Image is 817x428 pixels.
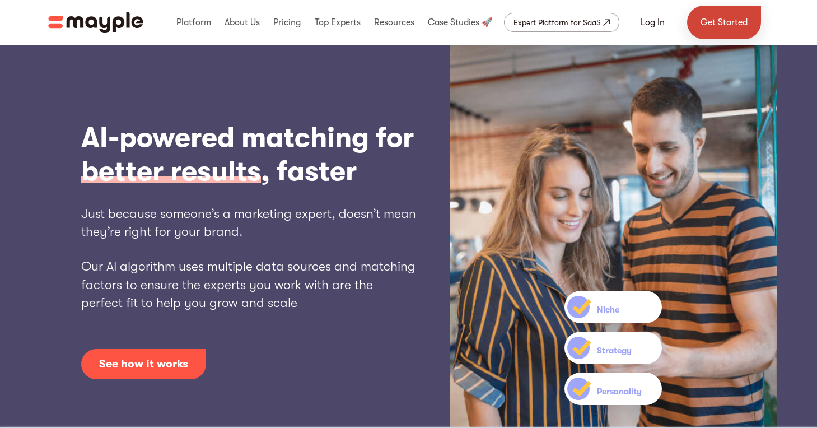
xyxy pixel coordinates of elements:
[371,4,417,40] div: Resources
[48,12,143,33] img: Mayple logo
[99,357,188,371] div: See how it works
[687,6,761,39] a: Get Started
[48,12,143,33] a: home
[513,16,601,29] div: Expert Platform for SaaS
[270,4,304,40] div: Pricing
[81,121,416,188] h1: AI-powered matching for , faster
[627,9,678,36] a: Log In
[81,349,206,379] a: open lightbox
[566,18,817,428] iframe: Chat Widget
[222,4,263,40] div: About Us
[81,258,416,312] h2: Our AI algorithm uses multiple data sources and matching factors to ensure the experts you work w...
[174,4,214,40] div: Platform
[312,4,363,40] div: Top Experts
[81,155,261,189] span: better results
[81,205,416,241] h2: Just because someone’s a marketing expert, doesn’t mean they’re right for your brand.
[504,13,619,32] a: Expert Platform for SaaS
